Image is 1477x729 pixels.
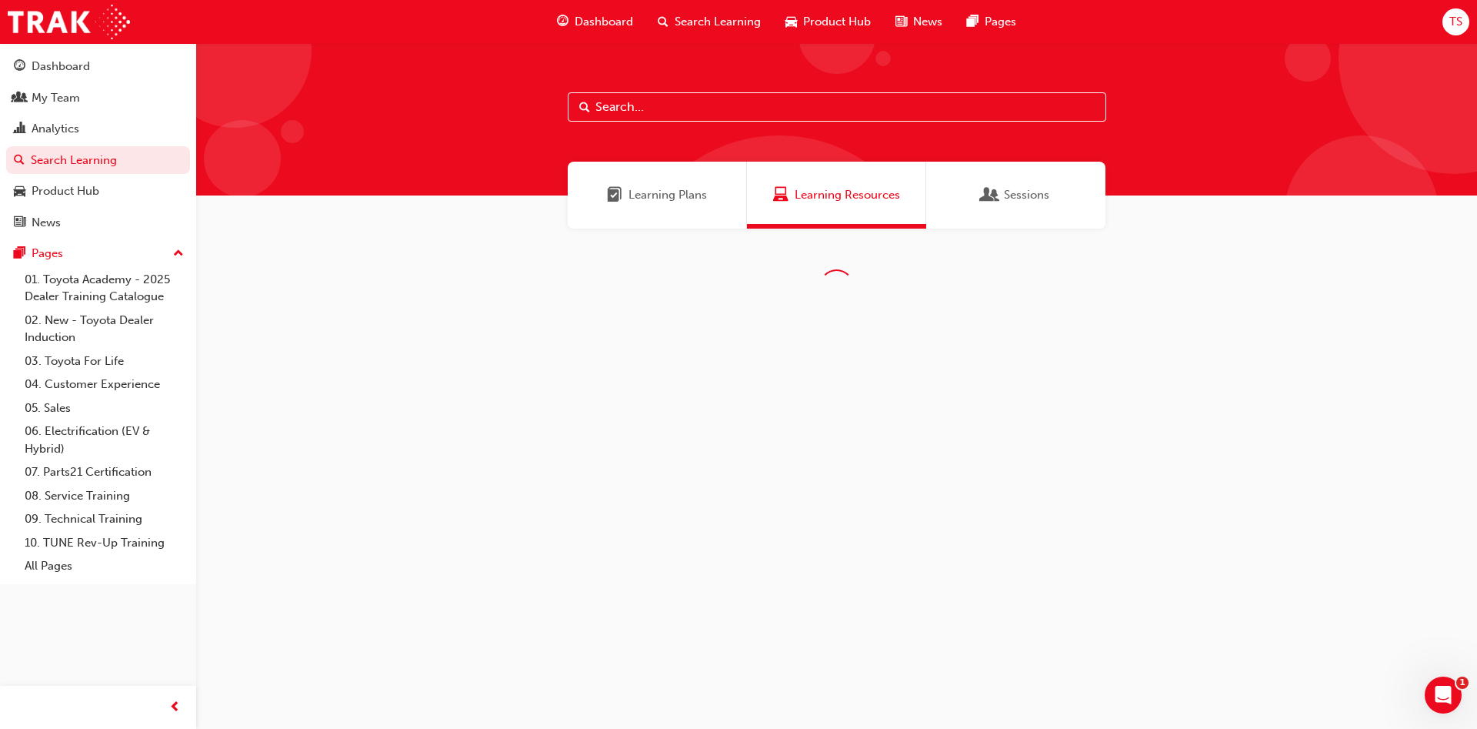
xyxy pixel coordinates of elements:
[14,122,25,136] span: chart-icon
[32,58,90,75] div: Dashboard
[18,460,190,484] a: 07. Parts21 Certification
[18,268,190,309] a: 01. Toyota Academy - 2025 Dealer Training Catalogue
[6,52,190,81] a: Dashboard
[18,373,190,396] a: 04. Customer Experience
[658,12,668,32] span: search-icon
[18,554,190,578] a: All Pages
[773,6,883,38] a: car-iconProduct Hub
[568,92,1106,122] input: Search...
[1425,677,1462,714] iframe: Intercom live chat
[926,162,1105,229] a: SessionsSessions
[6,146,190,175] a: Search Learning
[18,507,190,531] a: 09. Technical Training
[8,5,130,39] img: Trak
[6,177,190,206] a: Product Hub
[579,99,590,116] span: Search
[803,13,871,31] span: Product Hub
[18,531,190,555] a: 10. TUNE Rev-Up Training
[1449,13,1462,31] span: TS
[6,209,190,237] a: News
[169,698,181,717] span: prev-icon
[18,349,190,373] a: 03. Toyota For Life
[1004,186,1049,204] span: Sessions
[32,120,79,138] div: Analytics
[568,162,747,229] a: Learning PlansLearning Plans
[913,13,942,31] span: News
[14,185,25,199] span: car-icon
[14,92,25,105] span: people-icon
[32,245,63,263] div: Pages
[18,309,190,349] a: 02. New - Toyota Dealer Induction
[773,186,789,204] span: Learning Resources
[1456,677,1469,689] span: 1
[545,6,645,38] a: guage-iconDashboard
[32,89,80,107] div: My Team
[895,12,907,32] span: news-icon
[747,162,926,229] a: Learning ResourcesLearning Resources
[14,154,25,168] span: search-icon
[967,12,979,32] span: pages-icon
[32,214,61,232] div: News
[6,115,190,143] a: Analytics
[645,6,773,38] a: search-iconSearch Learning
[14,247,25,261] span: pages-icon
[785,12,797,32] span: car-icon
[795,186,900,204] span: Learning Resources
[18,484,190,508] a: 08. Service Training
[14,60,25,74] span: guage-icon
[575,13,633,31] span: Dashboard
[982,186,998,204] span: Sessions
[6,49,190,239] button: DashboardMy TeamAnalyticsSearch LearningProduct HubNews
[1442,8,1469,35] button: TS
[173,244,184,264] span: up-icon
[6,239,190,268] button: Pages
[883,6,955,38] a: news-iconNews
[955,6,1029,38] a: pages-iconPages
[6,84,190,112] a: My Team
[18,420,190,460] a: 06. Electrification (EV & Hybrid)
[557,12,568,32] span: guage-icon
[628,186,707,204] span: Learning Plans
[607,186,622,204] span: Learning Plans
[32,182,99,200] div: Product Hub
[985,13,1016,31] span: Pages
[14,216,25,230] span: news-icon
[675,13,761,31] span: Search Learning
[18,396,190,420] a: 05. Sales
